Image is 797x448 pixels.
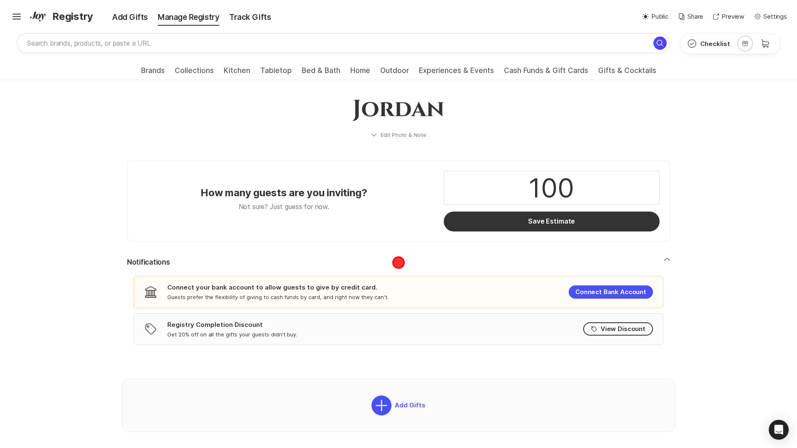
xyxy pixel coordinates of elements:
button: View Discount [583,322,653,336]
p: Get 20% off on all the gifts your guests didn't buy. [167,331,297,338]
span: Registry [52,9,93,24]
p: Settings [763,12,787,22]
p: How many guests are you inviting? [200,186,367,199]
button: Public [642,12,668,22]
a: Outdoor [380,66,409,80]
p: Jordan [137,93,660,125]
p: Notifications [127,258,170,268]
p: Add Gifts [391,402,425,409]
a: Bed & Bath [302,66,340,80]
p: Share [687,12,703,22]
a: Brands [141,66,165,80]
a: Kitchen [224,66,250,80]
p: Preview [721,12,744,22]
p: Connect your bank account to allow guests to give by credit card. [167,283,377,292]
div: Add Gifts [95,12,153,23]
a: Home [350,66,370,80]
button: Checklist [680,34,737,54]
button: Save Estimate [444,212,660,231]
div: Open Intercom Messenger [769,420,789,440]
div: Manage Registry [153,12,224,23]
button: Edit Photo & Note [127,125,670,145]
a: Collections [175,66,214,80]
a: Cash Funds & Gift Cards [504,66,588,80]
p: Guests prefer the flexibility of giving to cash funds by card, and right now they can't. [167,293,389,301]
button: Notifications [127,258,670,268]
div: Notifications [127,268,670,351]
a: Tabletop [260,66,292,80]
button: Share [678,12,703,22]
p: Not sure? Just guess for now. [239,202,329,212]
a: Experiences & Events [419,66,494,80]
p: Registry Completion Discount [167,320,263,329]
a: Gifts & Cocktails [598,66,656,80]
div: Track Gifts [224,12,276,23]
input: Search brands, products, or paste a URL [17,33,670,53]
p: Public [651,12,668,22]
button: Preview [713,12,744,22]
button: Connect Bank Account [569,285,653,299]
button: Settings [754,12,787,22]
button: Search for [653,37,667,50]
